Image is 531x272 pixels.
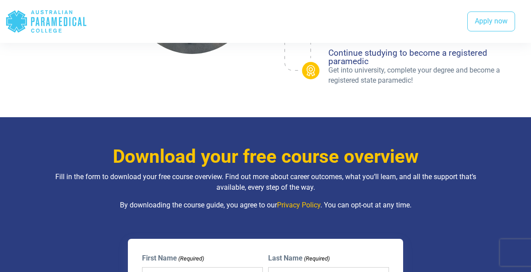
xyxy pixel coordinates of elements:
h4: Continue studying to become a registered paramedic [328,49,526,65]
p: By downloading the course guide, you agree to our . You can opt-out at any time. [44,200,487,211]
h3: Download your free course overview [44,146,487,168]
label: Last Name [268,253,330,264]
a: Privacy Policy [277,201,320,209]
p: Get into university, complete your degree and become a registered state paramedic! [328,65,526,85]
span: (Required) [178,254,204,263]
div: Australian Paramedical College [5,7,87,36]
span: (Required) [303,254,330,263]
a: Apply now [467,11,515,32]
p: Fill in the form to download your free course overview. Find out more about career outcomes, what... [44,172,487,193]
label: First Name [142,253,204,264]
